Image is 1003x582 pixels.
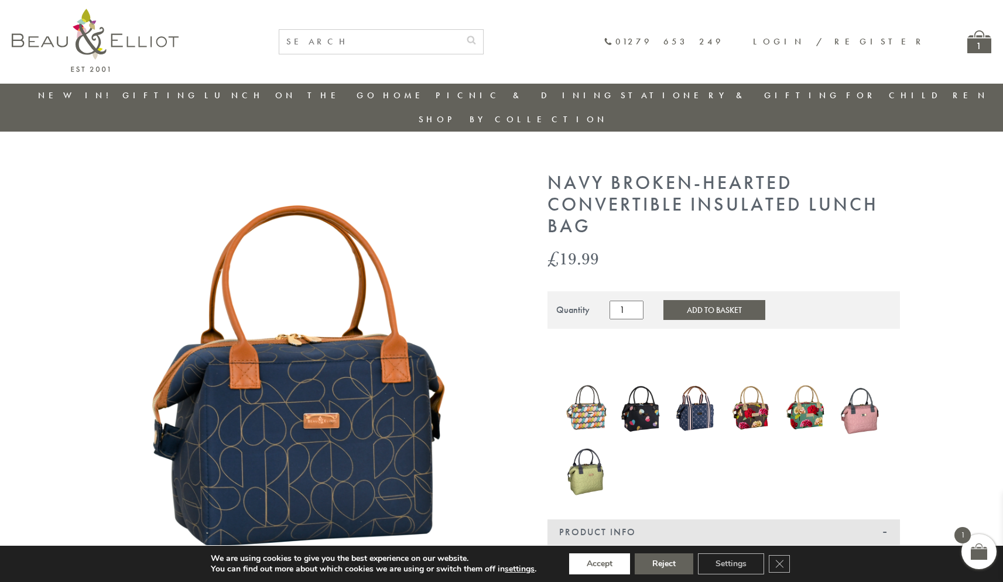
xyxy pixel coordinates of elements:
img: Sarah Kelleher Lunch Bag Dark Stone [730,382,773,435]
p: You can find out more about which cookies we are using or switch them off in . [211,564,536,574]
a: For Children [846,89,988,101]
img: Carnaby eclipse convertible lunch bag [565,381,608,436]
a: Monogram Midnight Convertible Lunch Bag [675,382,718,437]
img: Oxford quilted lunch bag mallow [839,379,882,437]
a: Home [383,89,430,101]
span: £ [547,246,559,270]
iframe: Secure express checkout frame [545,336,723,364]
button: Accept [569,553,630,574]
a: Emily convertible lunch bag [619,379,663,440]
h1: Navy Broken-hearted Convertible Insulated Lunch Bag [547,173,900,237]
bdi: 19.99 [547,246,599,270]
iframe: Secure express checkout frame [724,336,902,364]
img: Monogram Midnight Convertible Lunch Bag [675,382,718,434]
img: Oxford quilted lunch bag pistachio [565,440,608,500]
button: Reject [635,553,693,574]
a: Login / Register [753,36,926,47]
button: Add to Basket [663,300,765,320]
span: 1 [954,527,971,543]
input: SEARCH [279,30,460,54]
a: Stationery & Gifting [621,89,840,101]
a: Shop by collection [419,113,608,125]
a: Oxford quilted lunch bag mallow [839,379,882,439]
a: Picnic & Dining [436,89,615,101]
a: Carnaby eclipse convertible lunch bag [565,381,608,438]
img: logo [12,9,179,72]
button: settings [505,564,535,574]
img: Sarah Kelleher convertible lunch bag teal [784,379,827,436]
div: Quantity [556,305,590,315]
a: Oxford quilted lunch bag pistachio [565,440,608,502]
a: 01279 653 249 [604,37,724,47]
a: Sarah Kelleher Lunch Bag Dark Stone [730,382,773,437]
a: Sarah Kelleher convertible lunch bag teal [784,379,827,439]
a: Gifting [122,89,198,101]
input: Product quantity [610,301,643,319]
a: 1 [967,30,991,53]
img: Convertible lunch bag Monochrome Tile 7L Luxury Insulated Lunch Tote [104,173,514,582]
img: Emily convertible lunch bag [619,379,663,438]
button: Close GDPR Cookie Banner [769,555,790,573]
div: Product Info [547,519,900,545]
a: Lunch On The Go [204,89,378,101]
p: We are using cookies to give you the best experience on our website. [211,553,536,564]
a: New in! [38,89,117,101]
button: Settings [698,553,764,574]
